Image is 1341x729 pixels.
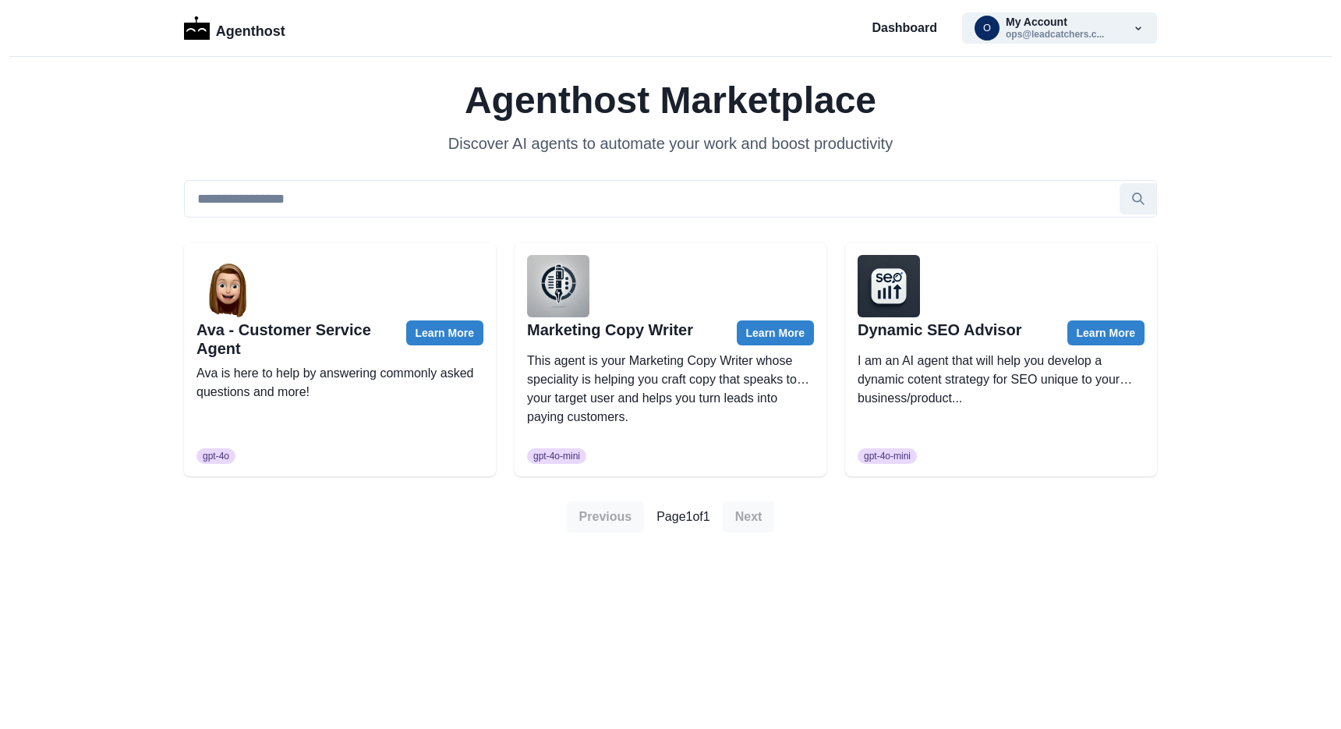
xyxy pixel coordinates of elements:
img: Ava - Customer Service Agent [196,255,259,317]
a: Ava - Customer Service Agent [196,321,371,357]
p: Page 1 of 1 [656,508,710,526]
img: Logo [184,16,210,40]
a: Marketing Copy Writer [527,321,693,338]
p: Ava is here to help by answering commonly asked questions and more! [196,364,483,442]
p: Agenthost [216,15,285,42]
a: LogoAgenthost [184,15,285,42]
a: Learn More [406,320,483,345]
p: I am an AI agent that will help you develop a dynamic cotent strategy for SEO unique to your busi... [858,352,1145,442]
img: Marketing Copy Writer [527,255,589,317]
button: ops@leadcatchers.comMy Accountops@leadcatchers.c... [962,12,1157,44]
span: gpt-4o [203,451,229,462]
img: Dynamic SEO Advisor [858,255,920,317]
a: Learn More [737,320,814,345]
span: gpt-4o-mini [864,451,911,462]
a: Dashboard [872,19,937,37]
a: Dynamic SEO Advisor [858,321,1021,338]
span: gpt-4o-mini [533,451,580,462]
button: Next [723,501,775,533]
p: Discover AI agents to automate your work and boost productivity [184,132,1157,155]
p: This agent is your Marketing Copy Writer whose speciality is helping you craft copy that speaks t... [527,352,814,442]
a: Learn More [1067,320,1145,345]
h1: Agenthost Marketplace [184,82,1157,119]
button: Previous [567,501,645,533]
